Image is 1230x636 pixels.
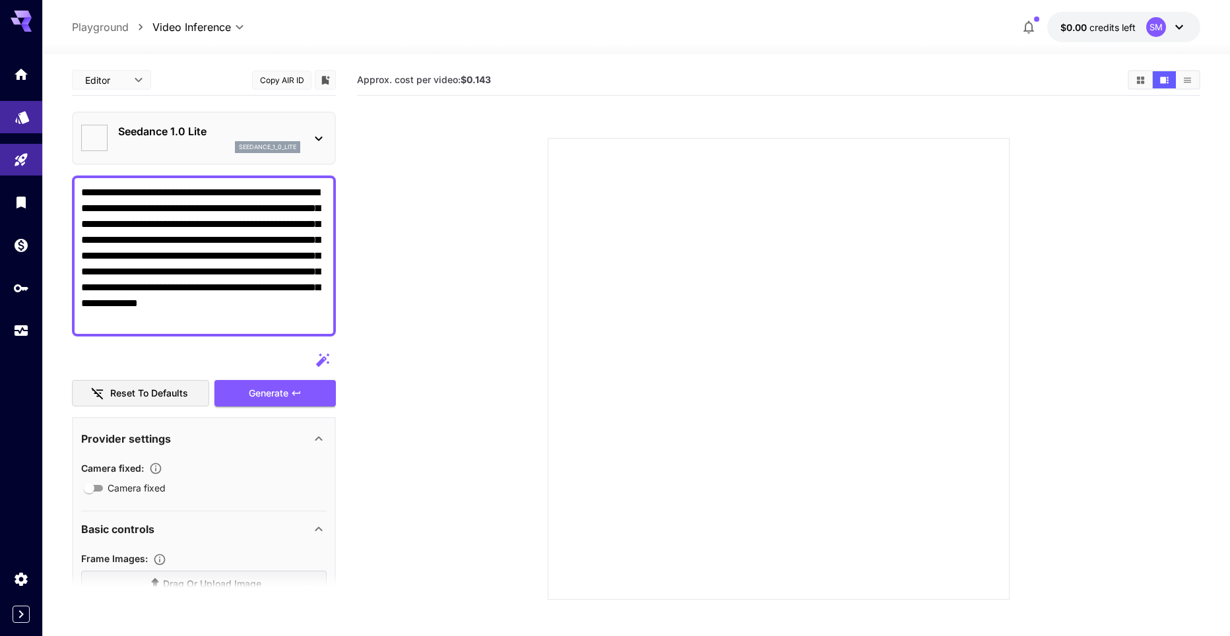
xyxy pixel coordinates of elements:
[81,521,154,537] p: Basic controls
[13,571,29,587] div: Settings
[81,571,327,598] label: Drag or upload image
[13,323,29,339] div: Usage
[152,19,231,35] span: Video Inference
[252,71,311,90] button: Copy AIR ID
[357,74,491,85] span: Approx. cost per video:
[81,423,327,455] div: Provider settings
[13,194,29,210] div: Library
[81,553,148,564] span: Frame Images :
[1153,71,1176,88] button: Show videos in video view
[1060,20,1136,34] div: $0.00
[239,143,296,152] p: seedance_1_0_lite
[72,19,129,35] a: Playground
[13,237,29,253] div: Wallet
[1146,17,1166,37] div: SM
[249,385,288,402] span: Generate
[13,280,29,296] div: API Keys
[1129,71,1152,88] button: Show videos in grid view
[85,73,126,87] span: Editor
[81,462,144,474] span: Camera fixed :
[15,105,30,121] div: Models
[1060,22,1089,33] span: $0.00
[1047,12,1200,42] button: $0.00SM
[72,380,209,407] button: Reset to defaults
[13,66,29,82] div: Home
[1089,22,1136,33] span: credits left
[72,19,152,35] nav: breadcrumb
[1176,71,1199,88] button: Show videos in list view
[214,380,336,407] button: Generate
[13,606,30,623] button: Expand sidebar
[148,553,172,566] button: Upload frame images.
[118,123,300,139] p: Seedance 1.0 Lite
[81,431,171,447] p: Provider settings
[319,72,331,88] button: Add to library
[81,118,327,158] div: Seedance 1.0 Liteseedance_1_0_lite
[1128,70,1200,90] div: Show videos in grid viewShow videos in video viewShow videos in list view
[13,152,29,168] div: Playground
[108,481,166,495] span: Camera fixed
[461,74,491,85] b: $0.143
[81,513,327,545] div: Basic controls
